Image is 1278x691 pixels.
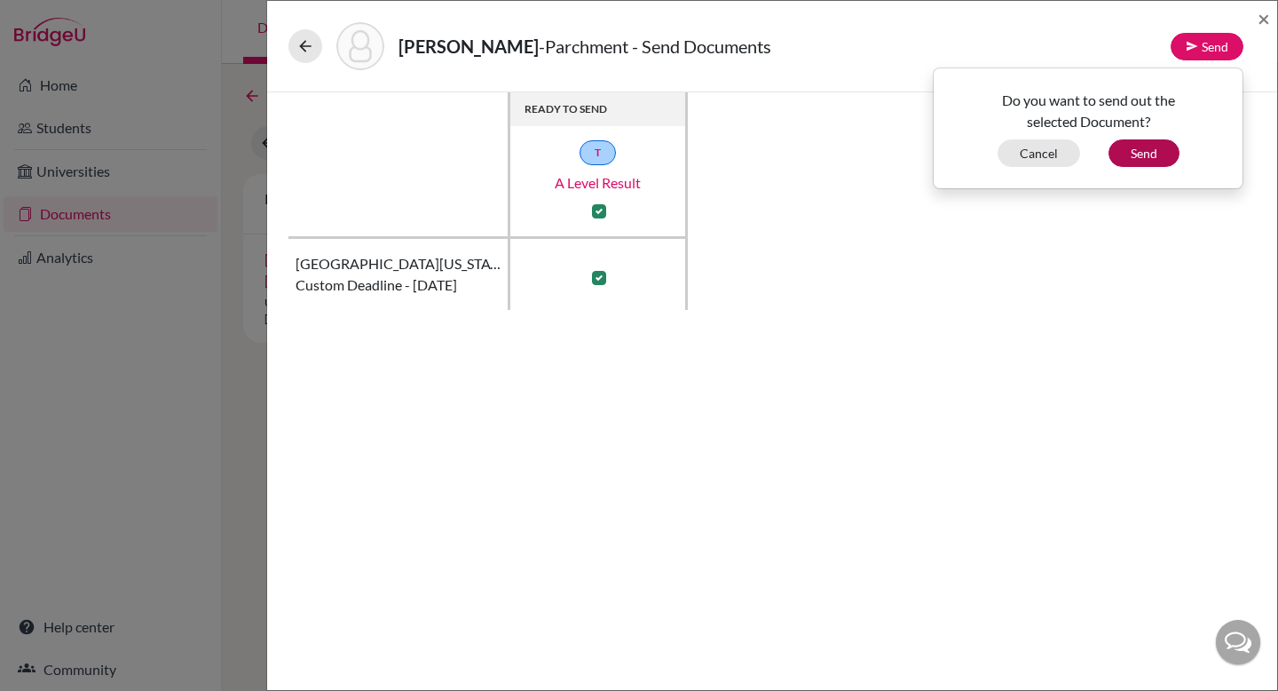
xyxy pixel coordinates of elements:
[296,274,457,296] span: Custom deadline - [DATE]
[1171,33,1243,60] button: Send
[296,253,501,274] span: [GEOGRAPHIC_DATA][US_STATE][PERSON_NAME]
[398,36,539,57] strong: [PERSON_NAME]
[510,92,688,126] th: READY TO SEND
[1108,139,1179,167] button: Send
[1258,5,1270,31] span: ×
[933,68,1243,189] div: Send
[41,12,77,28] span: Help
[509,172,687,194] a: A level Result
[580,140,616,165] a: T
[1258,8,1270,29] button: Close
[998,139,1080,167] button: Cancel
[947,90,1229,132] p: Do you want to send out the selected Document?
[539,36,771,57] span: - Parchment - Send Documents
